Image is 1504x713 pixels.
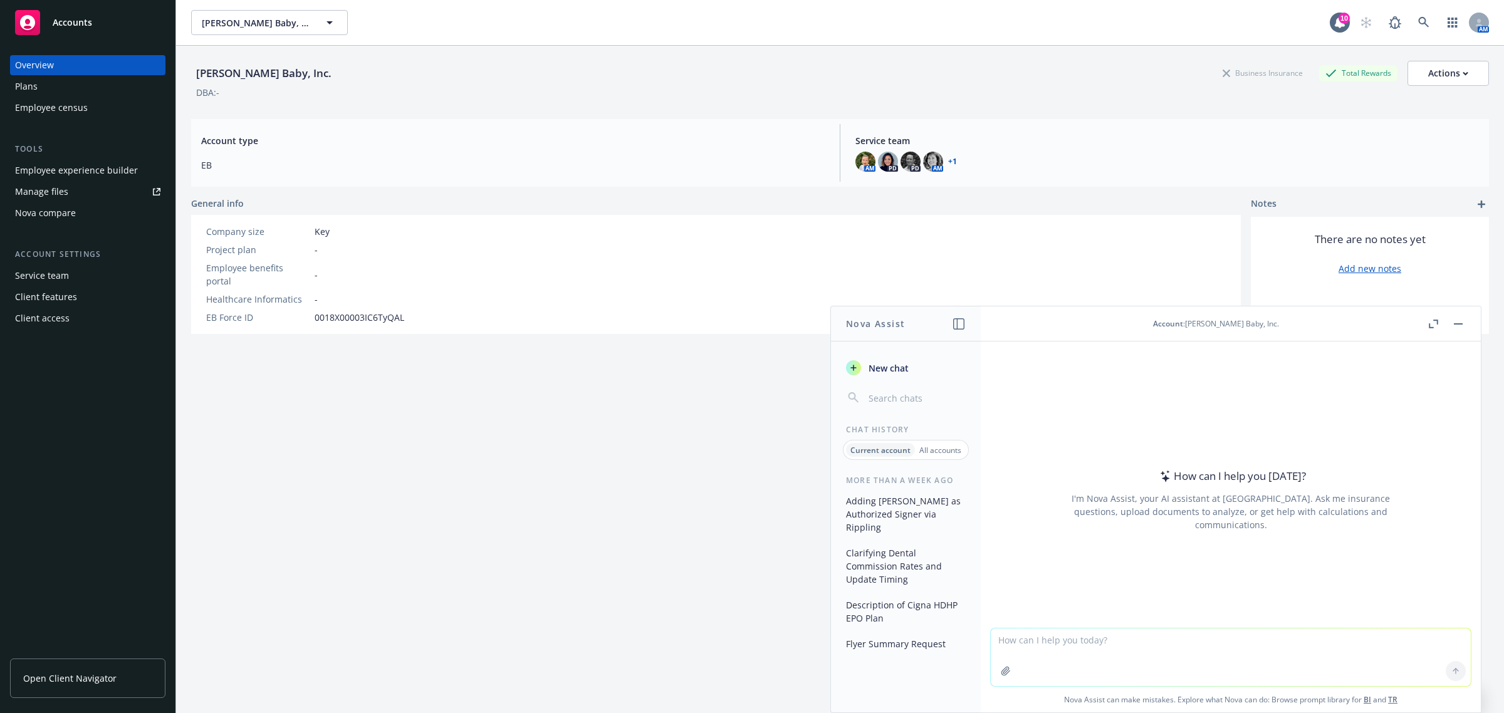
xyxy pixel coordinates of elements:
[901,152,921,172] img: photo
[10,248,165,261] div: Account settings
[15,98,88,118] div: Employee census
[1388,694,1397,705] a: TR
[15,287,77,307] div: Client features
[855,152,875,172] img: photo
[1339,262,1401,275] a: Add new notes
[1354,10,1379,35] a: Start snowing
[866,389,966,407] input: Search chats
[831,475,981,486] div: More than a week ago
[1474,197,1489,212] a: add
[191,65,337,81] div: [PERSON_NAME] Baby, Inc.
[10,308,165,328] a: Client access
[10,287,165,307] a: Client features
[1216,65,1309,81] div: Business Insurance
[841,491,971,538] button: Adding [PERSON_NAME] as Authorized Signer via Rippling
[15,203,76,223] div: Nova compare
[1364,694,1371,705] a: BI
[15,308,70,328] div: Client access
[1251,197,1277,212] span: Notes
[1156,468,1306,484] div: How can I help you [DATE]?
[850,445,911,455] p: Current account
[206,311,310,324] div: EB Force ID
[846,317,905,330] h1: Nova Assist
[315,225,330,238] span: Key
[841,633,971,654] button: Flyer Summary Request
[10,5,165,40] a: Accounts
[855,134,1479,147] span: Service team
[196,86,219,99] div: DBA: -
[206,293,310,306] div: Healthcare Informatics
[841,543,971,590] button: Clarifying Dental Commission Rates and Update Timing
[10,76,165,96] a: Plans
[206,261,310,288] div: Employee benefits portal
[1153,318,1183,329] span: Account
[315,311,404,324] span: 0018X00003IC6TyQAL
[191,10,348,35] button: [PERSON_NAME] Baby, Inc.
[206,225,310,238] div: Company size
[10,98,165,118] a: Employee census
[10,182,165,202] a: Manage files
[1440,10,1465,35] a: Switch app
[201,134,825,147] span: Account type
[919,445,961,455] p: All accounts
[201,159,825,172] span: EB
[1411,10,1436,35] a: Search
[202,16,310,29] span: [PERSON_NAME] Baby, Inc.
[15,182,68,202] div: Manage files
[1428,61,1468,85] div: Actions
[841,356,971,379] button: New chat
[831,424,981,435] div: Chat History
[315,268,318,281] span: -
[15,55,54,75] div: Overview
[23,672,117,685] span: Open Client Navigator
[191,197,244,210] span: General info
[10,160,165,180] a: Employee experience builder
[1339,13,1350,24] div: 10
[841,595,971,628] button: Description of Cigna HDHP EPO Plan
[986,687,1476,712] span: Nova Assist can make mistakes. Explore what Nova can do: Browse prompt library for and
[1319,65,1397,81] div: Total Rewards
[206,243,310,256] div: Project plan
[1055,492,1407,531] div: I'm Nova Assist, your AI assistant at [GEOGRAPHIC_DATA]. Ask me insurance questions, upload docum...
[866,362,909,375] span: New chat
[315,243,318,256] span: -
[878,152,898,172] img: photo
[315,293,318,306] span: -
[53,18,92,28] span: Accounts
[10,203,165,223] a: Nova compare
[923,152,943,172] img: photo
[10,266,165,286] a: Service team
[948,158,957,165] a: +1
[15,266,69,286] div: Service team
[15,76,38,96] div: Plans
[1382,10,1407,35] a: Report a Bug
[1407,61,1489,86] button: Actions
[1153,318,1279,329] div: : [PERSON_NAME] Baby, Inc.
[1315,232,1426,247] span: There are no notes yet
[10,143,165,155] div: Tools
[15,160,138,180] div: Employee experience builder
[10,55,165,75] a: Overview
